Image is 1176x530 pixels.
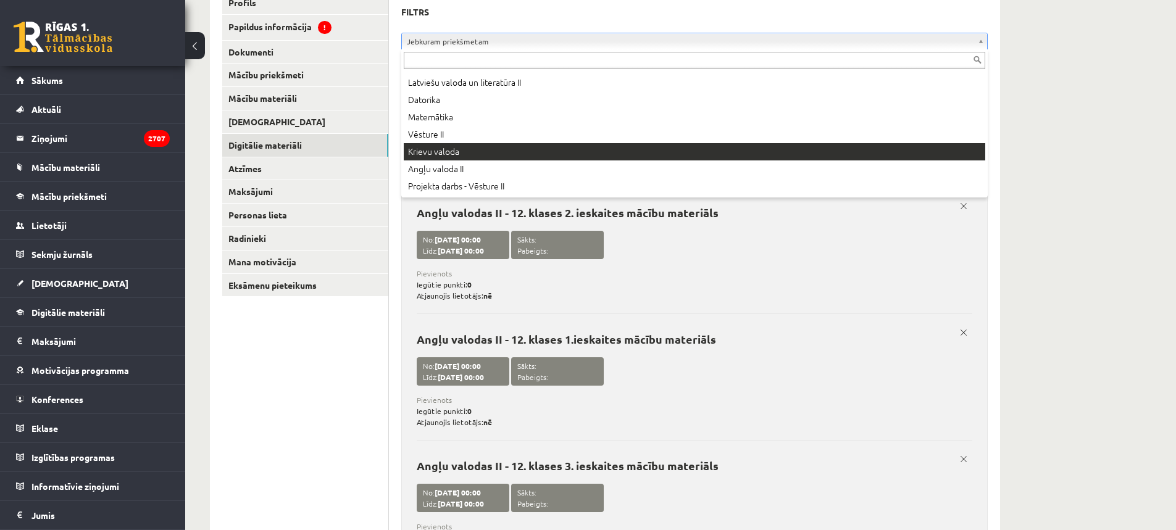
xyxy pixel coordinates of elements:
div: Vēsture II [404,126,985,143]
div: Projekta darbs - Vēsture II [404,178,985,195]
div: Latviešu valoda un literatūra II [404,74,985,91]
div: Krievu valoda [404,143,985,160]
div: Matemātika [404,109,985,126]
div: Datorika [404,91,985,109]
div: Angļu valoda II [404,160,985,178]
